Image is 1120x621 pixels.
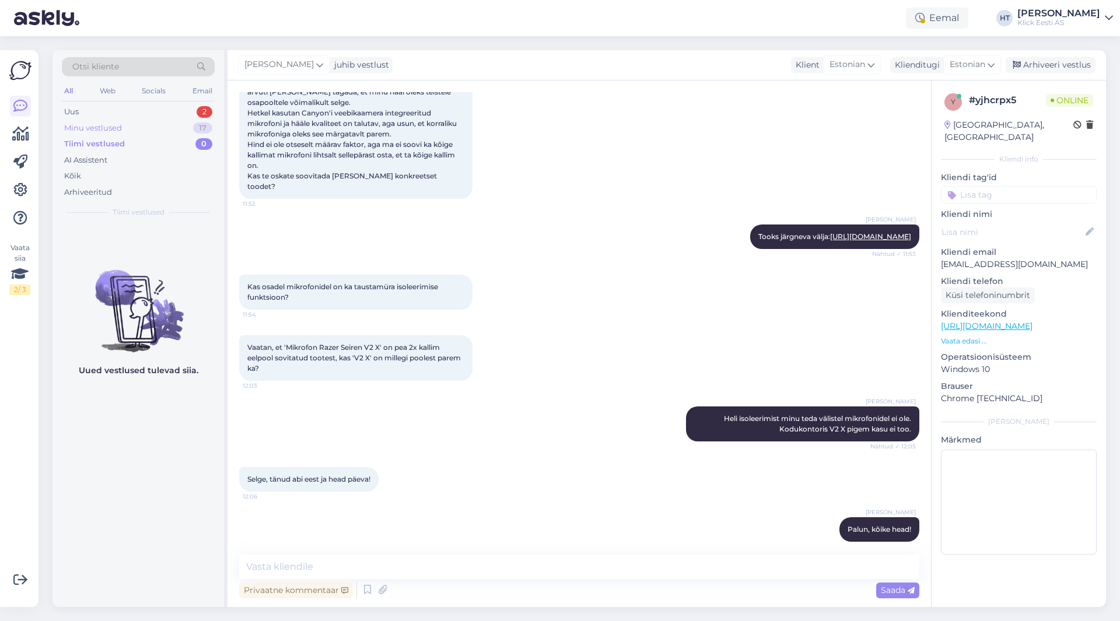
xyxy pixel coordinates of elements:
img: No chats [52,249,224,354]
div: Klick Eesti AS [1017,18,1100,27]
div: Tiimi vestlused [64,138,125,150]
span: Saada [881,585,915,595]
span: Nähtud ✓ 11:53 [872,250,916,258]
div: Uus [64,106,79,118]
p: Kliendi nimi [941,208,1097,220]
span: [PERSON_NAME] [866,397,916,406]
div: Minu vestlused [64,122,122,134]
div: # yjhcrpx5 [969,93,1046,107]
p: Kliendi tag'id [941,171,1097,184]
span: Vaatan, et 'Mikrofon Razer Seiren V2 X' on pea 2x kallim eelpool sovitatud tootest, kas 'V2 X' on... [247,343,463,373]
p: Vaata edasi ... [941,336,1097,346]
p: Märkmed [941,434,1097,446]
div: Web [97,83,118,99]
span: Online [1046,94,1093,107]
span: [PERSON_NAME] [244,58,314,71]
span: Selge, tänud abi eest ja head päeva! [247,475,370,483]
span: Otsi kliente [72,61,119,73]
div: Eemal [906,8,968,29]
div: Privaatne kommentaar [239,583,353,598]
span: [PERSON_NAME] [866,215,916,224]
span: 12:06 [243,492,286,501]
p: Kliendi email [941,246,1097,258]
p: Uued vestlused tulevad siia. [79,364,198,377]
p: Chrome [TECHNICAL_ID] [941,392,1097,405]
span: Tiimi vestlused [113,207,164,217]
div: [GEOGRAPHIC_DATA], [GEOGRAPHIC_DATA] [944,119,1073,143]
a: [URL][DOMAIN_NAME] [830,232,911,241]
div: 0 [195,138,212,150]
img: Askly Logo [9,59,32,82]
div: Vaata siia [9,243,30,295]
input: Lisa nimi [942,226,1083,238]
span: Estonian [829,58,865,71]
span: Estonian [950,58,985,71]
span: Ma töötan kodukontoris ja teen pidevalt töökõnesid läbi arvuti [PERSON_NAME] tagada, et minu hääl... [247,77,459,191]
p: Klienditeekond [941,308,1097,320]
div: Socials [139,83,168,99]
span: 11:52 [243,199,286,208]
a: [URL][DOMAIN_NAME] [941,321,1032,331]
div: Kliendi info [941,154,1097,164]
span: y [951,97,956,106]
div: [PERSON_NAME] [1017,9,1100,18]
div: Arhiveeritud [64,187,112,198]
p: [EMAIL_ADDRESS][DOMAIN_NAME] [941,258,1097,271]
input: Lisa tag [941,186,1097,204]
div: [PERSON_NAME] [941,416,1097,427]
div: Email [190,83,215,99]
span: Nähtud ✓ 12:06 [870,542,916,551]
span: Nähtud ✓ 12:05 [870,442,916,451]
div: Kõik [64,170,81,182]
div: Arhiveeri vestlus [1006,57,1095,73]
div: Klienditugi [890,59,940,71]
span: [PERSON_NAME] [866,508,916,517]
p: Kliendi telefon [941,275,1097,287]
div: Klient [791,59,820,71]
span: Heli isoleerimist minu teda välistel mikrofonidel ei ole. Kodukontoris V2 X pigem kasu ei too. [724,414,913,433]
span: Palun, kõike head! [848,525,911,534]
div: 2 [197,106,212,118]
div: juhib vestlust [330,59,389,71]
span: 12:03 [243,381,286,390]
a: [PERSON_NAME]Klick Eesti AS [1017,9,1113,27]
span: 11:54 [243,310,286,319]
div: All [62,83,75,99]
div: 2 / 3 [9,285,30,295]
p: Windows 10 [941,363,1097,376]
div: HT [996,10,1013,26]
p: Operatsioonisüsteem [941,351,1097,363]
span: Tooks järgneva välja: [758,232,911,241]
div: AI Assistent [64,155,107,166]
div: Küsi telefoninumbrit [941,287,1035,303]
span: Kas osadel mikrofonidel on ka taustamüra isoleerimise funktsioon? [247,282,440,301]
p: Brauser [941,380,1097,392]
div: 17 [193,122,212,134]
